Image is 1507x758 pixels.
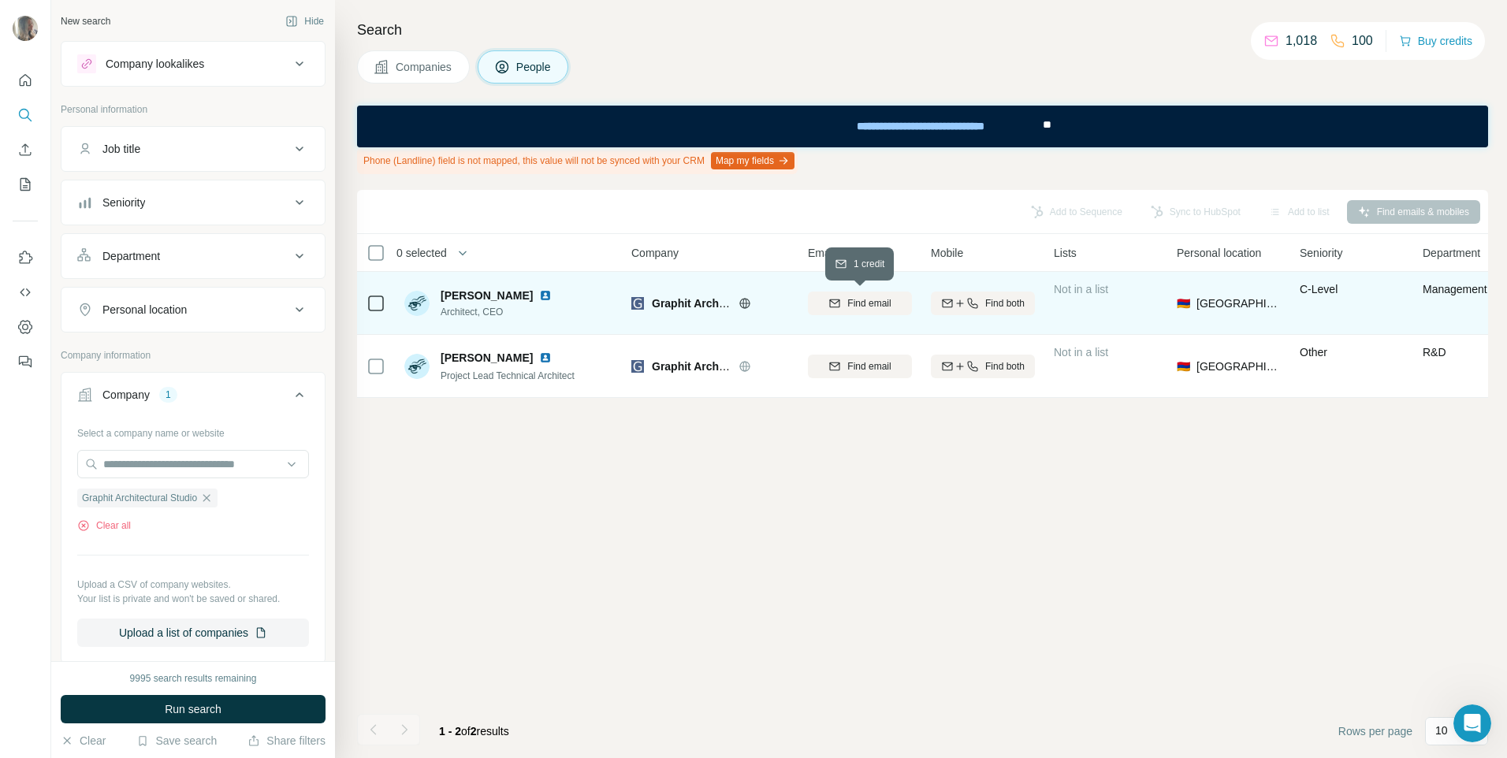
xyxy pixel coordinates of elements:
span: Find email [847,359,891,373]
span: Email [808,245,835,261]
span: Department [1423,245,1480,261]
span: Find both [985,296,1025,310]
span: Other [1300,346,1327,359]
img: Avatar [404,354,430,379]
span: Not in a list [1054,346,1108,359]
button: Use Surfe on LinkedIn [13,243,38,272]
span: Mobile [931,245,963,261]
span: Company [631,245,679,261]
button: Quick start [13,66,38,95]
button: Job title [61,130,325,168]
button: Enrich CSV [13,136,38,164]
button: My lists [13,170,38,199]
span: Architect, CEO [441,305,558,319]
span: results [439,725,509,738]
button: Find email [808,355,912,378]
span: Graphit Architectural Studio [652,360,799,373]
button: Map my fields [711,152,794,169]
div: Department [102,248,160,264]
iframe: Banner [357,106,1488,147]
button: Share filters [247,733,326,749]
h4: Search [357,19,1488,41]
p: 10 [1435,723,1448,738]
div: Select a company name or website [77,420,309,440]
div: 1 [159,388,177,402]
div: Job title [102,141,140,157]
button: Find both [931,292,1035,315]
span: Personal location [1177,245,1261,261]
span: Lists [1054,245,1077,261]
div: Phone (Landline) field is not mapped, this value will not be synced with your CRM [357,147,798,174]
button: Hide [274,9,335,33]
button: Feedback [13,347,38,376]
span: Find both [985,359,1025,373]
span: 2 [471,725,477,738]
img: Logo of Graphit Architectural Studio [631,297,644,310]
div: Company [102,387,150,403]
span: Find email [847,296,891,310]
button: Find both [931,355,1035,378]
img: LinkedIn logo [539,289,552,302]
span: Graphit Architectural Studio [652,297,799,310]
span: Run search [165,701,221,717]
span: C-Level [1300,283,1338,295]
button: Clear all [77,518,131,533]
img: Avatar [13,16,38,41]
button: Run search [61,695,326,723]
span: [PERSON_NAME] [441,288,533,303]
button: Upload a list of companies [77,619,309,647]
button: Use Surfe API [13,278,38,307]
div: 9995 search results remaining [130,671,257,686]
span: 1 - 2 [439,725,461,738]
p: Company information [61,348,326,362]
button: Seniority [61,184,325,221]
span: Not in a list [1054,283,1108,295]
span: 0 selected [396,245,447,261]
button: Dashboard [13,313,38,341]
span: Project Lead Technical Architect [441,370,575,381]
button: Company lookalikes [61,45,325,83]
button: Save search [136,733,217,749]
p: Personal information [61,102,326,117]
span: [GEOGRAPHIC_DATA] [1196,295,1281,311]
button: Department [61,237,325,275]
p: Your list is private and won't be saved or shared. [77,592,309,606]
span: People [516,59,553,75]
button: Buy credits [1399,30,1472,52]
img: LinkedIn logo [539,351,552,364]
span: [GEOGRAPHIC_DATA] [1196,359,1281,374]
p: 1,018 [1286,32,1317,50]
span: R&D [1423,346,1446,359]
img: Avatar [404,291,430,316]
span: [PERSON_NAME] [441,350,533,366]
span: Seniority [1300,245,1342,261]
span: Management [1423,283,1487,295]
button: Company1 [61,376,325,420]
div: New search [61,14,110,28]
span: Companies [396,59,453,75]
span: 🇦🇲 [1177,359,1190,374]
div: Personal location [102,302,187,318]
div: Seniority [102,195,145,210]
p: 100 [1352,32,1373,50]
span: 🇦🇲 [1177,295,1190,311]
button: Search [13,101,38,129]
button: Clear [61,733,106,749]
button: Find email [808,292,912,315]
span: Graphit Architectural Studio [82,491,197,505]
p: Upload a CSV of company websites. [77,578,309,592]
img: Logo of Graphit Architectural Studio [631,360,644,373]
button: Personal location [61,291,325,329]
span: Rows per page [1338,723,1412,739]
div: Company lookalikes [106,56,204,72]
iframe: Intercom live chat [1453,704,1491,742]
span: of [461,725,471,738]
